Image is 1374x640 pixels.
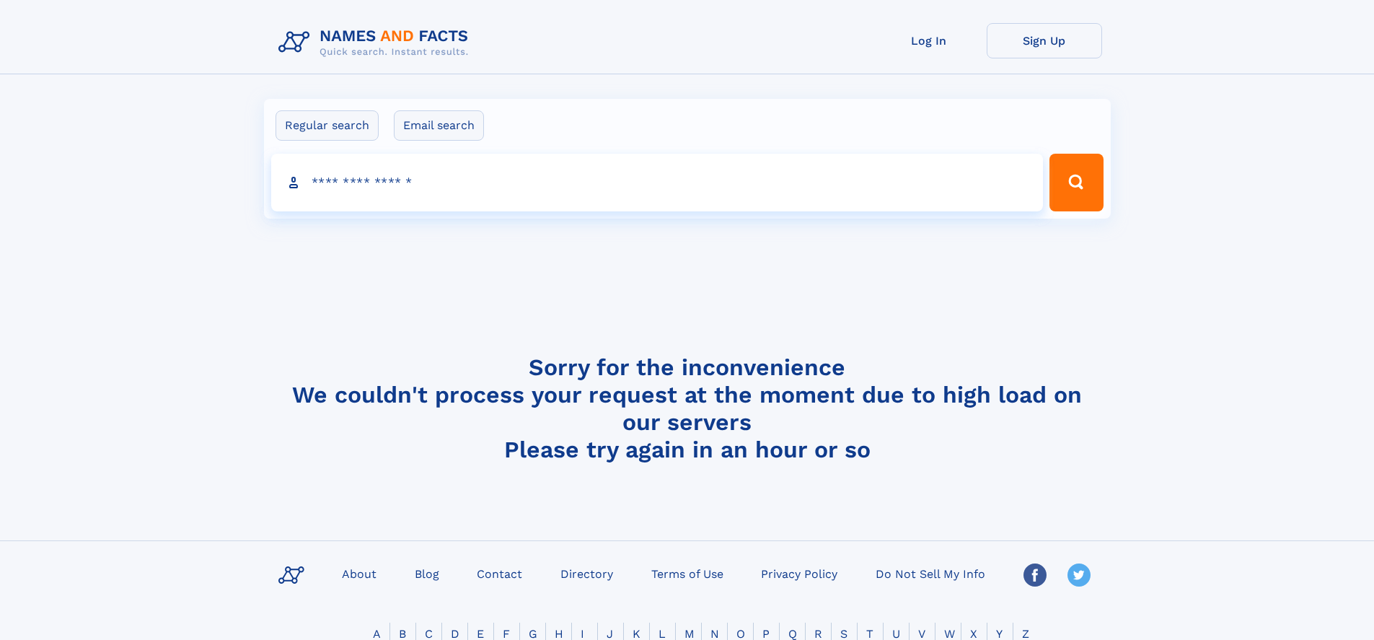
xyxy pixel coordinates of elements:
button: Search Button [1049,154,1103,211]
a: Log In [871,23,987,58]
a: Blog [409,563,445,584]
img: Facebook [1023,564,1047,587]
label: Regular search [276,110,379,141]
a: Contact [471,563,528,584]
label: Email search [394,110,484,141]
img: Twitter [1067,564,1091,587]
img: Logo Names and Facts [273,23,480,62]
a: Directory [555,563,619,584]
a: Privacy Policy [755,563,843,584]
a: About [336,563,382,584]
a: Sign Up [987,23,1102,58]
input: search input [271,154,1044,211]
h4: Sorry for the inconvenience We couldn't process your request at the moment due to high load on ou... [273,354,1102,463]
a: Terms of Use [646,563,729,584]
a: Do Not Sell My Info [870,563,991,584]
